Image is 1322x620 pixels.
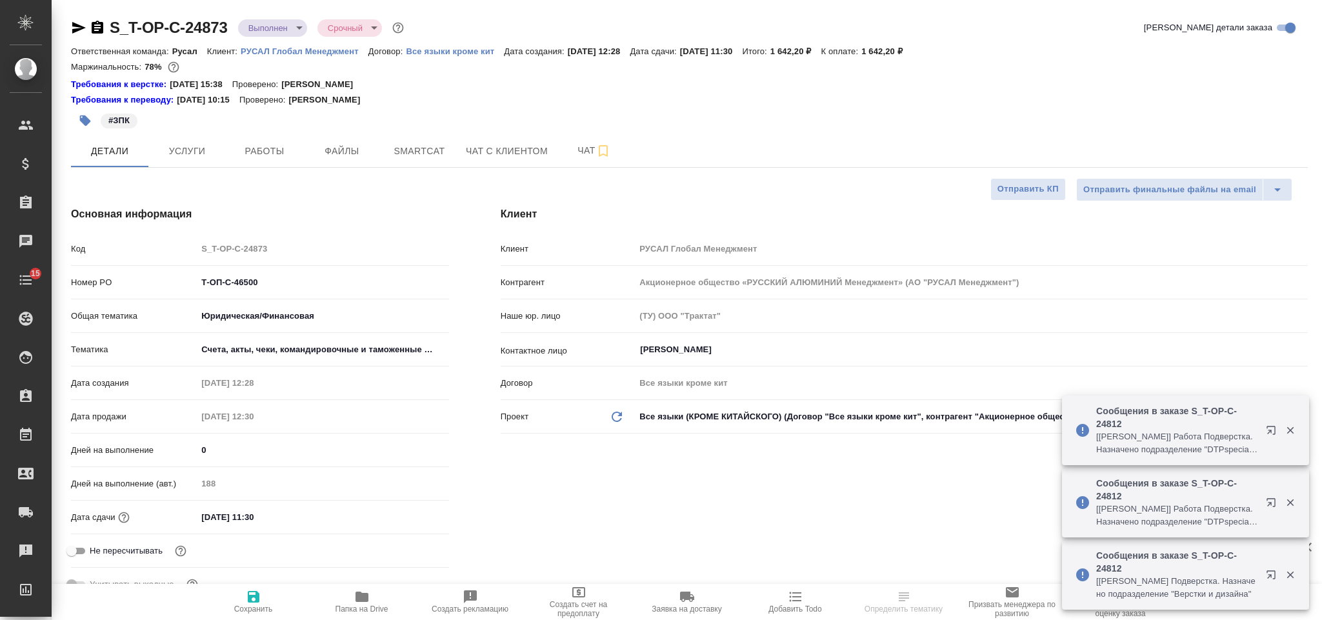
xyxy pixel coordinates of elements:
p: [DATE] 11:30 [680,46,743,56]
span: Призвать менеджера по развитию [966,600,1059,618]
p: К оплате: [821,46,861,56]
p: Все языки кроме кит [406,46,504,56]
button: Срочный [324,23,366,34]
p: Маржинальность: [71,62,145,72]
button: Скопировать ссылку [90,20,105,35]
p: Русал [172,46,207,56]
button: Открыть в новой вкладке [1258,490,1289,521]
span: Создать счет на предоплату [532,600,625,618]
button: Если добавить услуги и заполнить их объемом, то дата рассчитается автоматически [115,509,132,526]
button: Создать рекламацию [416,584,525,620]
input: ✎ Введи что-нибудь [197,273,448,292]
button: Скопировать ссылку для ЯМессенджера [71,20,86,35]
p: Договор: [368,46,406,56]
input: ✎ Введи что-нибудь [197,441,448,459]
span: Файлы [311,143,373,159]
button: Выполнен [245,23,292,34]
input: Пустое поле [635,306,1308,325]
p: Дата создания: [504,46,567,56]
p: Проект [501,410,529,423]
span: Отправить финальные файлы на email [1083,183,1256,197]
p: Наше юр. лицо [501,310,636,323]
button: Заявка на доставку [633,584,741,620]
p: Дата сдачи [71,511,115,524]
input: Пустое поле [197,374,310,392]
span: Учитывать выходные [90,578,174,591]
span: [PERSON_NAME] детали заказа [1144,21,1272,34]
p: Дней на выполнение [71,444,197,457]
a: 15 [3,264,48,296]
button: Папка на Drive [308,584,416,620]
p: [PERSON_NAME] [288,94,370,106]
span: Создать рекламацию [432,605,508,614]
p: [DATE] 12:28 [568,46,630,56]
button: Отправить финальные файлы на email [1076,178,1263,201]
p: Проверено: [239,94,289,106]
p: Тематика [71,343,197,356]
button: Open [1301,348,1303,351]
span: Папка на Drive [336,605,388,614]
button: Добавить Todo [741,584,850,620]
div: Нажми, чтобы открыть папку с инструкцией [71,78,170,91]
p: Договор [501,377,636,390]
p: Дата продажи [71,410,197,423]
a: Требования к верстке: [71,78,170,91]
p: Сообщения в заказе S_T-OP-C-24812 [1096,477,1257,503]
p: Итого: [742,46,770,56]
span: 15 [23,267,48,280]
a: РУСАЛ Глобал Менеджмент [241,45,368,56]
button: Сохранить [199,584,308,620]
p: Дата создания [71,377,197,390]
p: Проверено: [232,78,282,91]
h4: Основная информация [71,206,449,222]
span: Работы [234,143,295,159]
p: 1 642,20 ₽ [770,46,821,56]
button: Закрыть [1277,497,1303,508]
p: [[PERSON_NAME]] Работа Подверстка. Назначено подразделение "DTPspecialists" [1096,430,1257,456]
span: Не пересчитывать [90,545,163,557]
span: Отправить КП [997,182,1059,197]
p: Номер PO [71,276,197,289]
div: Все языки (КРОМЕ КИТАЙСКОГО) (Договор "Все языки кроме кит", контрагент "Акционерное общество «РУ... [635,406,1308,428]
input: Пустое поле [635,239,1308,258]
button: Закрыть [1277,569,1303,581]
span: Детали [79,143,141,159]
p: Сообщения в заказе S_T-OP-C-24812 [1096,405,1257,430]
div: split button [1076,178,1292,201]
span: Услуги [156,143,218,159]
p: Общая тематика [71,310,197,323]
p: Дата сдачи: [630,46,679,56]
p: Клиент [501,243,636,255]
p: [DATE] 10:15 [177,94,239,106]
p: [[PERSON_NAME]] Работа Подверстка. Назначено подразделение "DTPspecialists" [1096,503,1257,528]
p: Сообщения в заказе S_T-OP-C-24812 [1096,549,1257,575]
svg: Подписаться [596,143,611,159]
a: S_T-OP-C-24873 [110,19,228,36]
div: Выполнен [317,19,382,37]
button: Призвать менеджера по развитию [958,584,1067,620]
p: Клиент: [207,46,241,56]
input: Пустое поле [197,407,310,426]
span: Smartcat [388,143,450,159]
p: Контактное лицо [501,345,636,357]
p: Код [71,243,197,255]
input: Пустое поле [635,273,1308,292]
button: Включи, если не хочешь, чтобы указанная дата сдачи изменилась после переставления заказа в 'Подтв... [172,543,189,559]
p: 1 642,20 ₽ [861,46,912,56]
a: Все языки кроме кит [406,45,504,56]
input: Пустое поле [635,374,1308,392]
span: Заявка на доставку [652,605,721,614]
button: Доп статусы указывают на важность/срочность заказа [390,19,406,36]
span: Чат с клиентом [466,143,548,159]
h4: Клиент [501,206,1308,222]
p: РУСАЛ Глобал Менеджмент [241,46,368,56]
span: Чат [563,143,625,159]
button: 299.56 RUB; [165,59,182,75]
p: [[PERSON_NAME] Подверстка. Назначено подразделение "Верстки и дизайна" [1096,575,1257,601]
a: Требования к переводу: [71,94,177,106]
p: Ответственная команда: [71,46,172,56]
button: Добавить тэг [71,106,99,135]
button: Закрыть [1277,425,1303,436]
p: #ЗПК [108,114,130,127]
button: Отправить КП [990,178,1066,201]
